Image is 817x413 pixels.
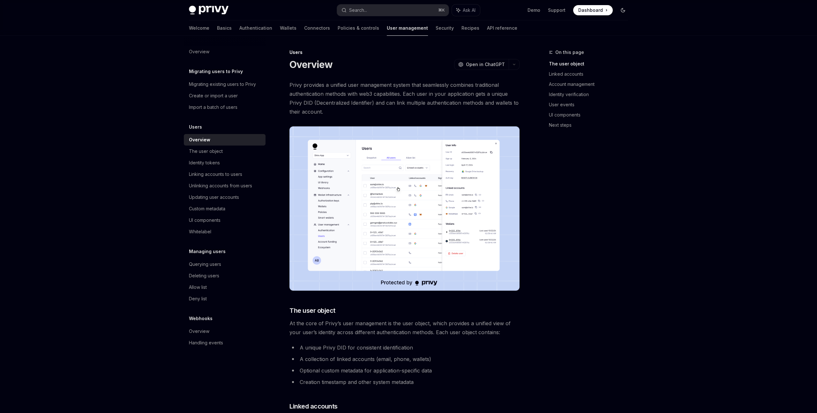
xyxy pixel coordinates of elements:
[189,315,213,322] h5: Webhooks
[549,69,633,79] a: Linked accounts
[289,80,520,116] span: Privy provides a unified user management system that seamlessly combines traditional authenticati...
[189,103,237,111] div: Import a batch of users
[189,20,209,36] a: Welcome
[337,4,449,16] button: Search...⌘K
[289,366,520,375] li: Optional custom metadata for application-specific data
[184,79,266,90] a: Migrating existing users to Privy
[549,89,633,100] a: Identity verification
[487,20,517,36] a: API reference
[184,146,266,157] a: The user object
[184,270,266,282] a: Deleting users
[189,248,226,255] h5: Managing users
[189,6,229,15] img: dark logo
[184,326,266,337] a: Overview
[555,49,584,56] span: On this page
[463,7,476,13] span: Ask AI
[189,216,221,224] div: UI components
[189,123,202,131] h5: Users
[189,136,210,144] div: Overview
[189,327,209,335] div: Overview
[184,169,266,180] a: Linking accounts to users
[454,59,509,70] button: Open in ChatGPT
[184,134,266,146] a: Overview
[436,20,454,36] a: Security
[184,214,266,226] a: UI components
[466,61,505,68] span: Open in ChatGPT
[304,20,330,36] a: Connectors
[184,101,266,113] a: Import a batch of users
[189,182,252,190] div: Unlinking accounts from users
[452,4,480,16] button: Ask AI
[289,343,520,352] li: A unique Privy DID for consistent identification
[189,339,223,347] div: Handling events
[549,100,633,110] a: User events
[289,319,520,337] span: At the core of Privy’s user management is the user object, which provides a unified view of your ...
[189,283,207,291] div: Allow list
[549,59,633,69] a: The user object
[578,7,603,13] span: Dashboard
[387,20,428,36] a: User management
[338,20,379,36] a: Policies & controls
[189,193,239,201] div: Updating user accounts
[189,170,242,178] div: Linking accounts to users
[189,159,220,167] div: Identity tokens
[438,8,445,13] span: ⌘ K
[239,20,272,36] a: Authentication
[184,259,266,270] a: Querying users
[189,228,211,236] div: Whitelabel
[549,79,633,89] a: Account management
[461,20,479,36] a: Recipes
[289,306,335,315] span: The user object
[289,402,338,411] span: Linked accounts
[189,260,221,268] div: Querying users
[289,355,520,364] li: A collection of linked accounts (email, phone, wallets)
[189,68,243,75] h5: Migrating users to Privy
[217,20,232,36] a: Basics
[280,20,296,36] a: Wallets
[549,110,633,120] a: UI components
[189,80,256,88] div: Migrating existing users to Privy
[189,205,225,213] div: Custom metadata
[184,203,266,214] a: Custom metadata
[184,46,266,57] a: Overview
[289,126,520,291] img: images/Users2.png
[289,49,520,56] div: Users
[189,295,207,303] div: Deny list
[189,48,209,56] div: Overview
[184,191,266,203] a: Updating user accounts
[573,5,613,15] a: Dashboard
[184,90,266,101] a: Create or import a user
[184,157,266,169] a: Identity tokens
[189,272,219,280] div: Deleting users
[289,59,333,70] h1: Overview
[549,120,633,130] a: Next steps
[548,7,566,13] a: Support
[289,378,520,387] li: Creation timestamp and other system metadata
[184,282,266,293] a: Allow list
[184,293,266,304] a: Deny list
[349,6,367,14] div: Search...
[184,337,266,349] a: Handling events
[618,5,628,15] button: Toggle dark mode
[184,180,266,191] a: Unlinking accounts from users
[184,226,266,237] a: Whitelabel
[189,92,238,100] div: Create or import a user
[189,147,223,155] div: The user object
[528,7,540,13] a: Demo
